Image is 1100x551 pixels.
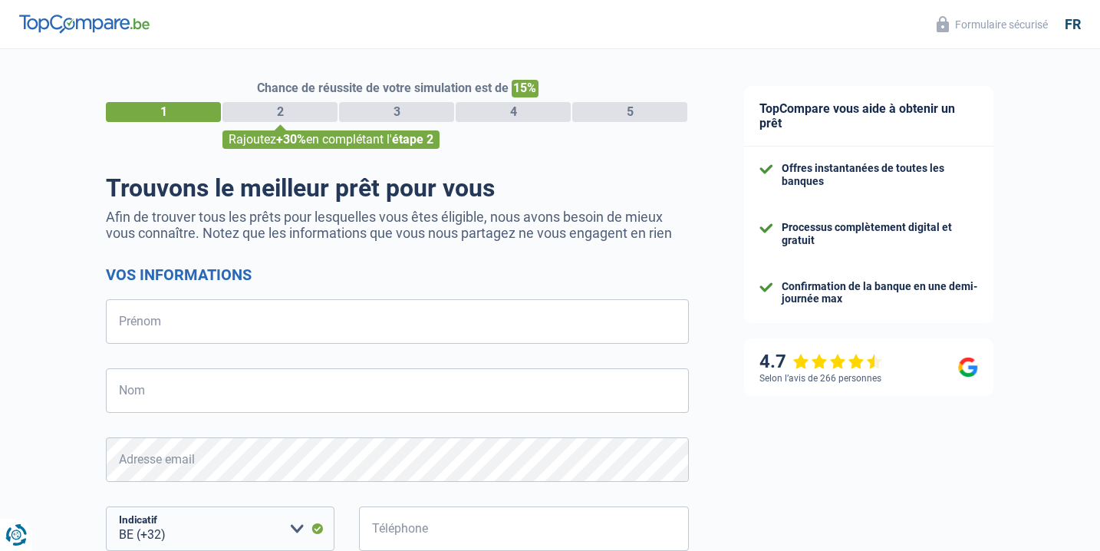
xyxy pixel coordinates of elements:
span: +30% [276,132,306,147]
button: Formulaire sécurisé [927,12,1057,37]
div: 1 [106,102,221,122]
div: 3 [339,102,454,122]
div: Selon l’avis de 266 personnes [759,373,881,384]
span: 15% [512,80,538,97]
div: 4.7 [759,351,883,373]
div: 2 [222,102,338,122]
h2: Vos informations [106,266,689,284]
div: TopCompare vous aide à obtenir un prêt [744,86,993,147]
img: TopCompare Logo [19,15,150,33]
div: Rajoutez en complétant l' [222,130,440,149]
div: 5 [572,102,687,122]
input: 401020304 [359,506,689,551]
span: étape 2 [392,132,433,147]
div: fr [1065,16,1081,33]
div: Offres instantanées de toutes les banques [782,162,978,188]
div: 4 [456,102,571,122]
div: Processus complètement digital et gratuit [782,221,978,247]
p: Afin de trouver tous les prêts pour lesquelles vous êtes éligible, nous avons besoin de mieux vou... [106,209,689,241]
div: Confirmation de la banque en une demi-journée max [782,280,978,306]
span: Chance de réussite de votre simulation est de [257,81,509,95]
h1: Trouvons le meilleur prêt pour vous [106,173,689,203]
